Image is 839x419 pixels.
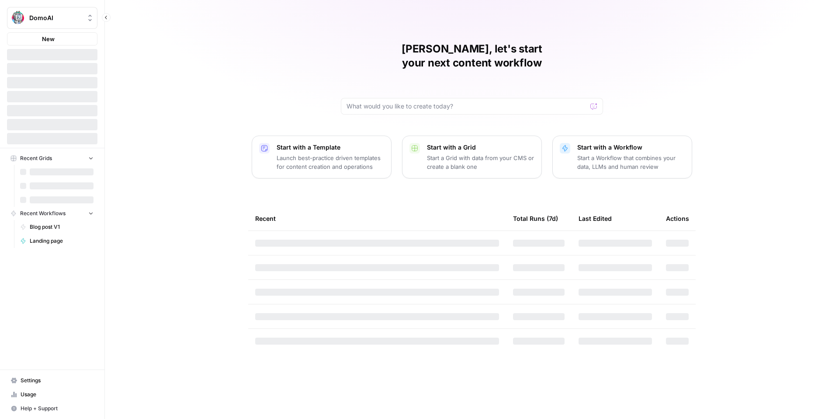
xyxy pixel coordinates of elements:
span: Help + Support [21,405,94,412]
button: New [7,32,97,45]
span: Settings [21,377,94,384]
h1: [PERSON_NAME], let's start your next content workflow [341,42,603,70]
p: Start with a Grid [427,143,534,152]
button: Help + Support [7,402,97,416]
button: Recent Grids [7,152,97,165]
p: Start with a Workflow [577,143,685,152]
span: DomoAI [29,14,82,22]
span: Usage [21,391,94,398]
p: Launch best-practice driven templates for content creation and operations [277,154,384,171]
button: Start with a WorkflowStart a Workflow that combines your data, LLMs and human review [552,136,692,178]
span: Landing page [30,237,94,245]
p: Start a Workflow that combines your data, LLMs and human review [577,154,685,171]
div: Total Runs (7d) [513,206,558,230]
input: What would you like to create today? [347,102,587,111]
a: Landing page [16,234,97,248]
img: DomoAI Logo [10,10,26,26]
button: Start with a GridStart a Grid with data from your CMS or create a blank one [402,136,542,178]
button: Start with a TemplateLaunch best-practice driven templates for content creation and operations [252,136,392,178]
button: Recent Workflows [7,207,97,220]
a: Blog post V1 [16,220,97,234]
div: Last Edited [579,206,612,230]
p: Start a Grid with data from your CMS or create a blank one [427,154,534,171]
div: Recent [255,206,499,230]
span: New [42,35,55,43]
p: Start with a Template [277,143,384,152]
a: Settings [7,374,97,388]
button: Workspace: DomoAI [7,7,97,29]
span: Recent Workflows [20,209,66,217]
div: Actions [666,206,689,230]
span: Blog post V1 [30,223,94,231]
span: Recent Grids [20,154,52,162]
a: Usage [7,388,97,402]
